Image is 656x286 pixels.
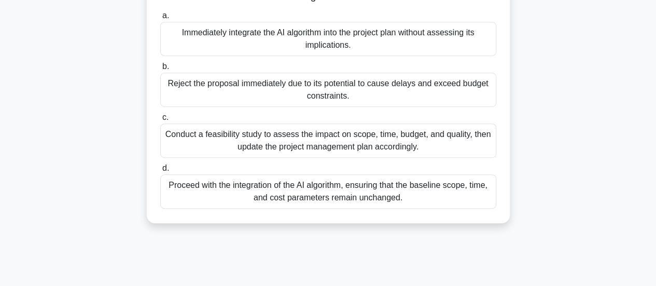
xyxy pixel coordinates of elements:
[160,73,496,107] div: Reject the proposal immediately due to its potential to cause delays and exceed budget constraints.
[160,124,496,158] div: Conduct a feasibility study to assess the impact on scope, time, budget, and quality, then update...
[160,22,496,56] div: Immediately integrate the AI algorithm into the project plan without assessing its implications.
[162,11,169,20] span: a.
[162,164,169,172] span: d.
[162,62,169,71] span: b.
[162,113,169,121] span: c.
[160,174,496,209] div: Proceed with the integration of the AI algorithm, ensuring that the baseline scope, time, and cos...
